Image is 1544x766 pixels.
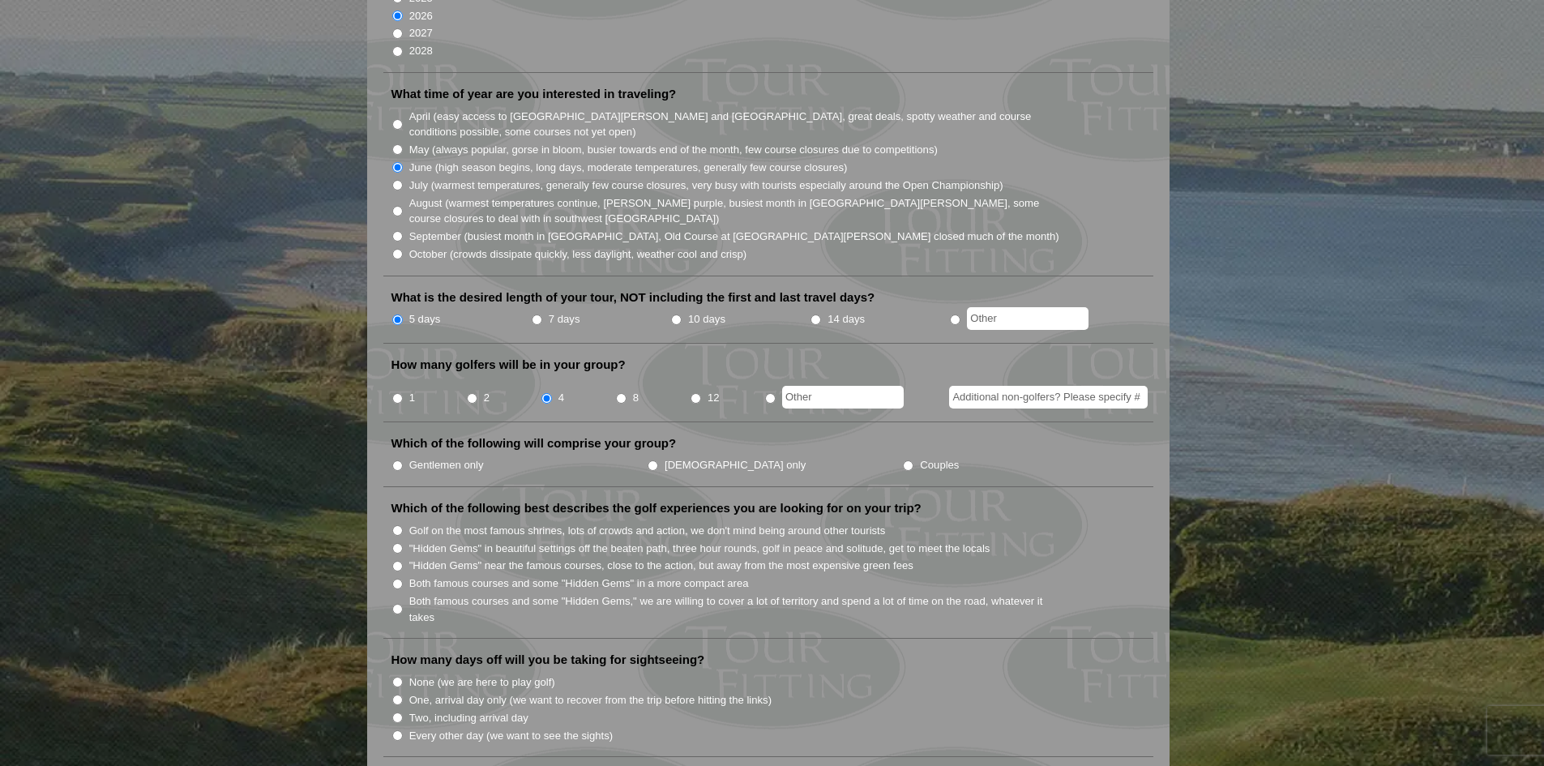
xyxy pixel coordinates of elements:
[688,311,725,327] label: 10 days
[391,289,875,306] label: What is the desired length of your tour, NOT including the first and last travel days?
[549,311,580,327] label: 7 days
[409,109,1061,140] label: April (easy access to [GEOGRAPHIC_DATA][PERSON_NAME] and [GEOGRAPHIC_DATA], great deals, spotty w...
[409,523,886,539] label: Golf on the most famous shrines, lots of crowds and action, we don't mind being around other tour...
[391,86,677,102] label: What time of year are you interested in traveling?
[409,229,1059,245] label: September (busiest month in [GEOGRAPHIC_DATA], Old Course at [GEOGRAPHIC_DATA][PERSON_NAME] close...
[391,435,677,451] label: Which of the following will comprise your group?
[409,25,433,41] label: 2027
[665,457,806,473] label: [DEMOGRAPHIC_DATA] only
[409,576,749,592] label: Both famous courses and some "Hidden Gems" in a more compact area
[409,593,1061,625] label: Both famous courses and some "Hidden Gems," we are willing to cover a lot of territory and spend ...
[828,311,865,327] label: 14 days
[409,457,484,473] label: Gentlemen only
[409,195,1061,227] label: August (warmest temperatures continue, [PERSON_NAME] purple, busiest month in [GEOGRAPHIC_DATA][P...
[409,311,441,327] label: 5 days
[409,541,990,557] label: "Hidden Gems" in beautiful settings off the beaten path, three hour rounds, golf in peace and sol...
[920,457,959,473] label: Couples
[409,43,433,59] label: 2028
[409,692,772,708] label: One, arrival day only (we want to recover from the trip before hitting the links)
[949,386,1148,409] input: Additional non-golfers? Please specify #
[409,710,528,726] label: Two, including arrival day
[409,160,848,176] label: June (high season begins, long days, moderate temperatures, generally few course closures)
[409,246,747,263] label: October (crowds dissipate quickly, less daylight, weather cool and crisp)
[409,178,1003,194] label: July (warmest temperatures, generally few course closures, very busy with tourists especially aro...
[409,390,415,406] label: 1
[391,652,705,668] label: How many days off will you be taking for sightseeing?
[967,307,1088,330] input: Other
[409,558,913,574] label: "Hidden Gems" near the famous courses, close to the action, but away from the most expensive gree...
[391,357,626,373] label: How many golfers will be in your group?
[633,390,639,406] label: 8
[409,728,613,744] label: Every other day (we want to see the sights)
[782,386,904,409] input: Other
[708,390,720,406] label: 12
[409,142,938,158] label: May (always popular, gorse in bloom, busier towards end of the month, few course closures due to ...
[484,390,490,406] label: 2
[409,8,433,24] label: 2026
[558,390,564,406] label: 4
[391,500,922,516] label: Which of the following best describes the golf experiences you are looking for on your trip?
[409,674,555,691] label: None (we are here to play golf)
